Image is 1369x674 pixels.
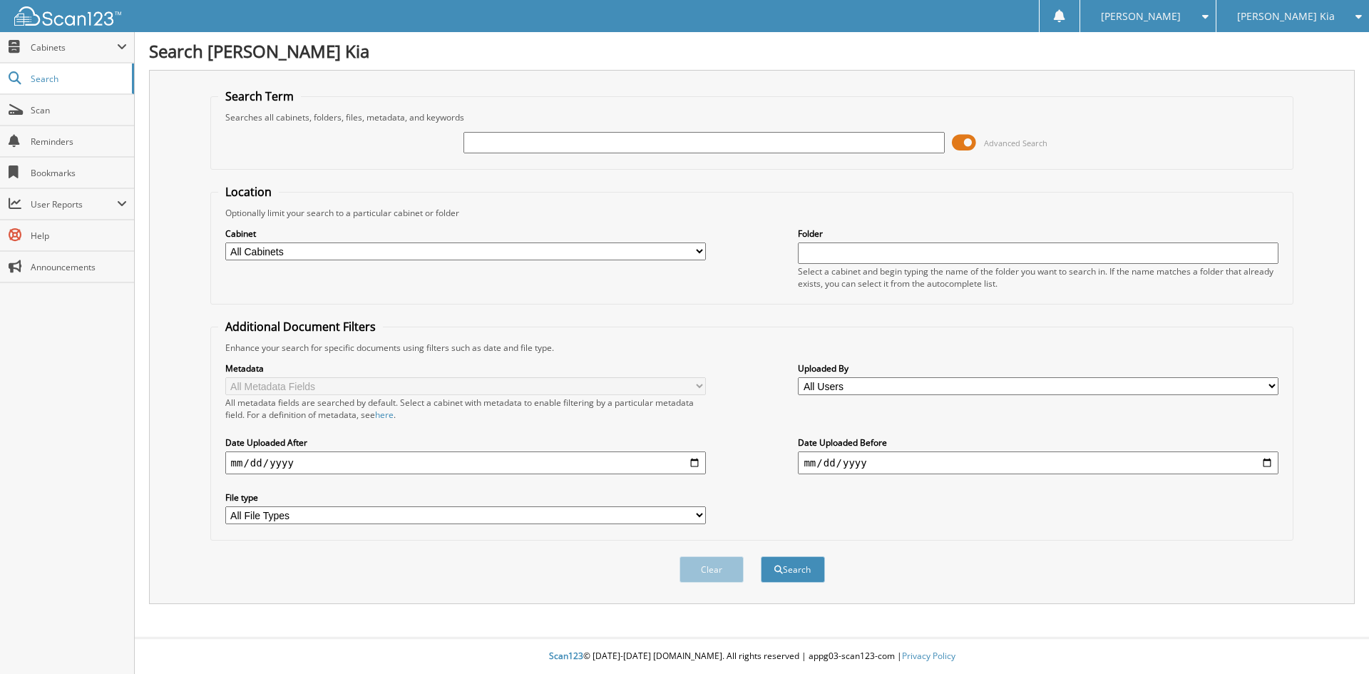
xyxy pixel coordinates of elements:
[375,409,394,421] a: here
[218,342,1286,354] div: Enhance your search for specific documents using filters such as date and file type.
[798,228,1278,240] label: Folder
[31,73,125,85] span: Search
[798,362,1278,374] label: Uploaded By
[218,207,1286,219] div: Optionally limit your search to a particular cabinet or folder
[798,451,1278,474] input: end
[218,184,279,200] legend: Location
[218,319,383,335] legend: Additional Document Filters
[225,397,706,421] div: All metadata fields are searched by default. Select a cabinet with metadata to enable filtering b...
[984,138,1047,148] span: Advanced Search
[225,451,706,474] input: start
[31,104,127,116] span: Scan
[1101,12,1181,21] span: [PERSON_NAME]
[218,88,301,104] legend: Search Term
[149,39,1355,63] h1: Search [PERSON_NAME] Kia
[31,230,127,242] span: Help
[225,436,706,449] label: Date Uploaded After
[31,41,117,53] span: Cabinets
[14,6,121,26] img: scan123-logo-white.svg
[549,650,583,662] span: Scan123
[680,556,744,583] button: Clear
[798,265,1278,290] div: Select a cabinet and begin typing the name of the folder you want to search in. If the name match...
[135,639,1369,674] div: © [DATE]-[DATE] [DOMAIN_NAME]. All rights reserved | appg03-scan123-com |
[31,198,117,210] span: User Reports
[1237,12,1335,21] span: [PERSON_NAME] Kia
[31,261,127,273] span: Announcements
[225,491,706,504] label: File type
[902,650,955,662] a: Privacy Policy
[225,362,706,374] label: Metadata
[31,167,127,179] span: Bookmarks
[31,136,127,148] span: Reminders
[761,556,825,583] button: Search
[225,228,706,240] label: Cabinet
[798,436,1278,449] label: Date Uploaded Before
[218,111,1286,123] div: Searches all cabinets, folders, files, metadata, and keywords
